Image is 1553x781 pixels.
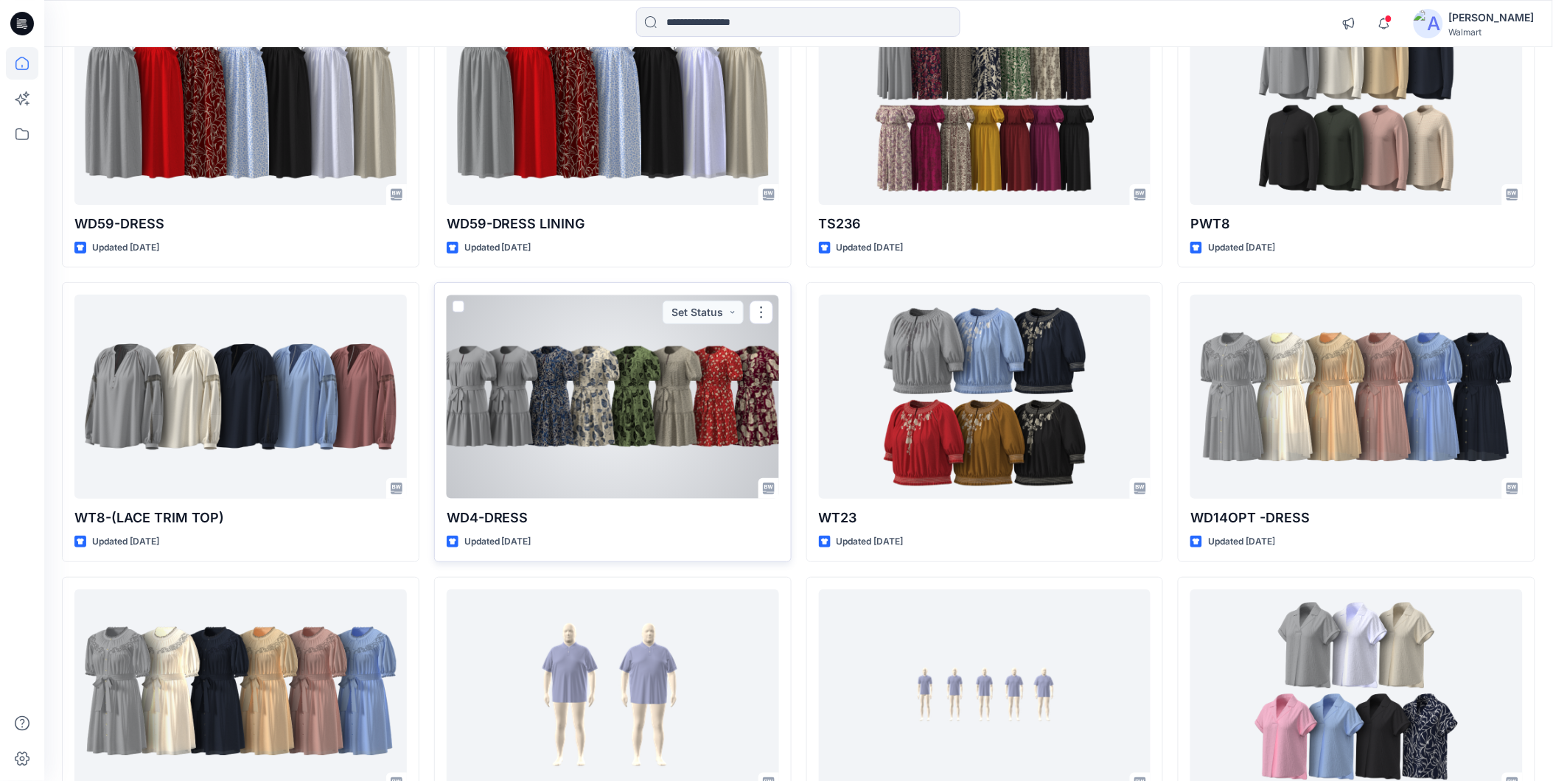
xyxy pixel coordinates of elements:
a: WD59-DRESS [74,1,407,205]
p: WD59-DRESS [74,214,407,234]
a: TS236 [819,1,1151,205]
div: Walmart [1449,27,1535,38]
p: Updated [DATE] [1208,240,1275,256]
p: WD4-DRESS [447,508,779,528]
p: PWT8 [1190,214,1523,234]
img: avatar [1414,9,1443,38]
p: Updated [DATE] [464,240,531,256]
a: WT23 [819,295,1151,499]
p: Updated [DATE] [92,240,159,256]
p: TS236 [819,214,1151,234]
a: PWT8 [1190,1,1523,205]
a: WD4-DRESS [447,295,779,499]
p: WD14OPT -DRESS [1190,508,1523,528]
p: WT23 [819,508,1151,528]
a: WD59-DRESS LINING [447,1,779,205]
p: Updated [DATE] [1208,534,1275,550]
a: WT8-(LACE TRIM TOP) [74,295,407,499]
p: WT8-(LACE TRIM TOP) [74,508,407,528]
div: [PERSON_NAME] [1449,9,1535,27]
p: Updated [DATE] [837,534,904,550]
p: Updated [DATE] [837,240,904,256]
a: WD14OPT -DRESS [1190,295,1523,499]
p: Updated [DATE] [464,534,531,550]
p: Updated [DATE] [92,534,159,550]
p: WD59-DRESS LINING [447,214,779,234]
